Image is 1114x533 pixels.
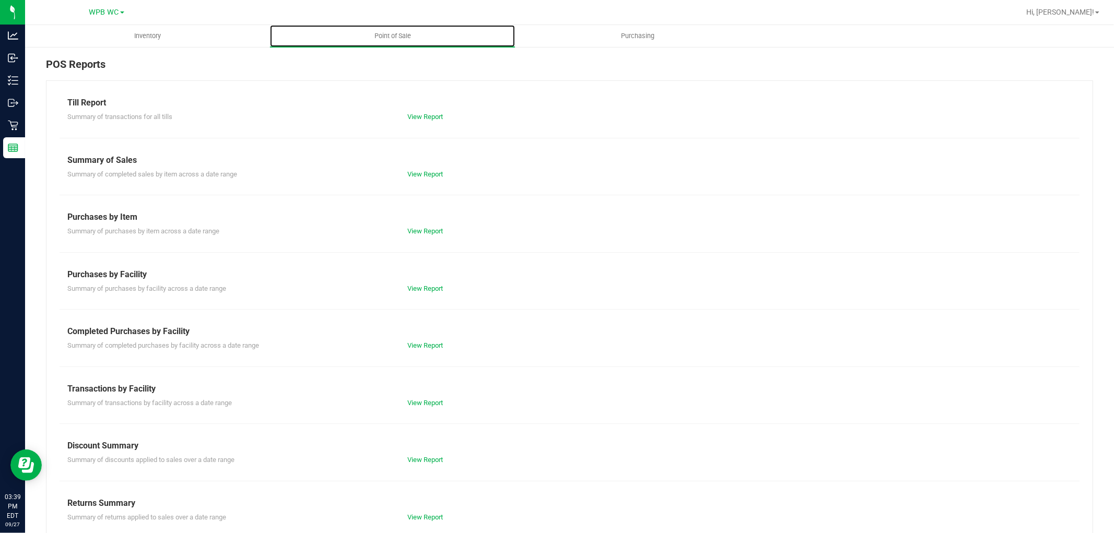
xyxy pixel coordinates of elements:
inline-svg: Inbound [8,53,18,63]
span: Summary of discounts applied to sales over a date range [67,456,234,464]
span: Inventory [120,31,175,41]
a: View Report [407,113,443,121]
a: View Report [407,285,443,292]
inline-svg: Retail [8,120,18,131]
a: View Report [407,341,443,349]
p: 09/27 [5,520,20,528]
div: POS Reports [46,56,1093,80]
inline-svg: Reports [8,143,18,153]
a: View Report [407,513,443,521]
iframe: Resource center [10,449,42,481]
span: WPB WC [89,8,119,17]
div: Transactions by Facility [67,383,1072,395]
span: Summary of purchases by facility across a date range [67,285,226,292]
inline-svg: Outbound [8,98,18,108]
span: Summary of transactions for all tills [67,113,172,121]
div: Returns Summary [67,497,1072,510]
span: Hi, [PERSON_NAME]! [1026,8,1094,16]
a: Inventory [25,25,270,47]
a: View Report [407,399,443,407]
a: View Report [407,227,443,235]
span: Summary of completed purchases by facility across a date range [67,341,259,349]
div: Purchases by Facility [67,268,1072,281]
span: Point of Sale [360,31,425,41]
span: Summary of transactions by facility across a date range [67,399,232,407]
span: Summary of returns applied to sales over a date range [67,513,226,521]
div: Completed Purchases by Facility [67,325,1072,338]
span: Summary of purchases by item across a date range [67,227,219,235]
span: Summary of completed sales by item across a date range [67,170,237,178]
inline-svg: Analytics [8,30,18,41]
div: Purchases by Item [67,211,1072,223]
div: Discount Summary [67,440,1072,452]
div: Summary of Sales [67,154,1072,167]
span: Purchasing [607,31,669,41]
p: 03:39 PM EDT [5,492,20,520]
a: View Report [407,456,443,464]
div: Till Report [67,97,1072,109]
a: Purchasing [515,25,760,47]
a: View Report [407,170,443,178]
inline-svg: Inventory [8,75,18,86]
a: Point of Sale [270,25,515,47]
